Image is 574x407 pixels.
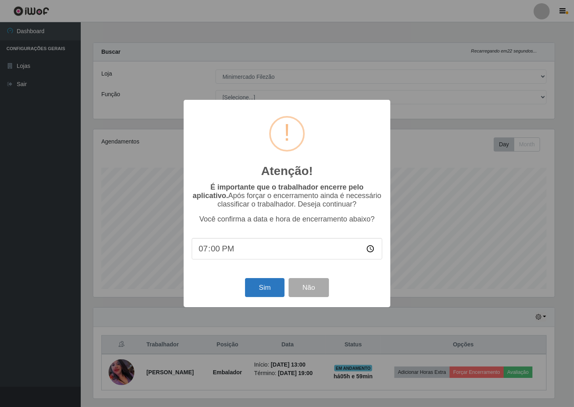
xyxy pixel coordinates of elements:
button: Não [289,278,329,297]
p: Após forçar o encerramento ainda é necessário classificar o trabalhador. Deseja continuar? [192,183,382,209]
h2: Atenção! [261,164,313,178]
button: Sim [245,278,284,297]
b: É importante que o trabalhador encerre pelo aplicativo. [193,183,363,200]
p: Você confirma a data e hora de encerramento abaixo? [192,215,382,224]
